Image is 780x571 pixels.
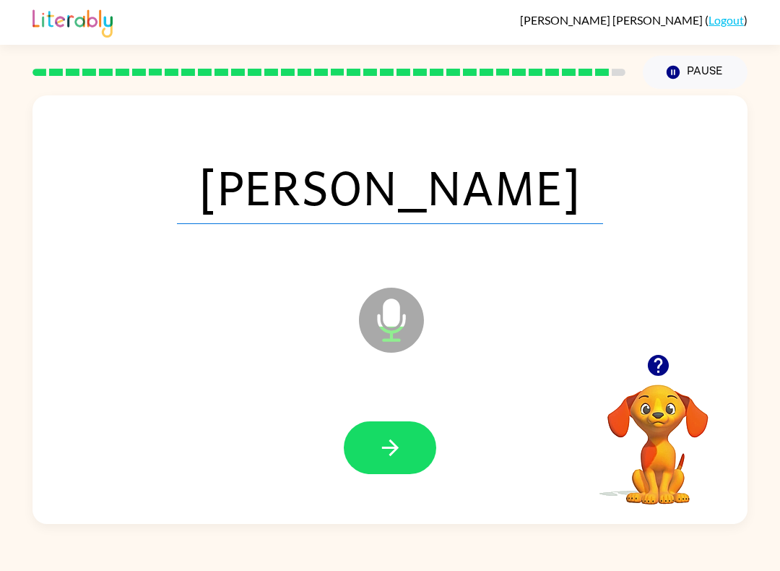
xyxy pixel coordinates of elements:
div: ( ) [520,13,747,27]
video: Your browser must support playing .mp4 files to use Literably. Please try using another browser. [586,362,730,507]
span: [PERSON_NAME] [177,149,603,224]
span: [PERSON_NAME] [PERSON_NAME] [520,13,705,27]
a: Logout [708,13,744,27]
button: Pause [643,56,747,89]
img: Literably [32,6,113,38]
